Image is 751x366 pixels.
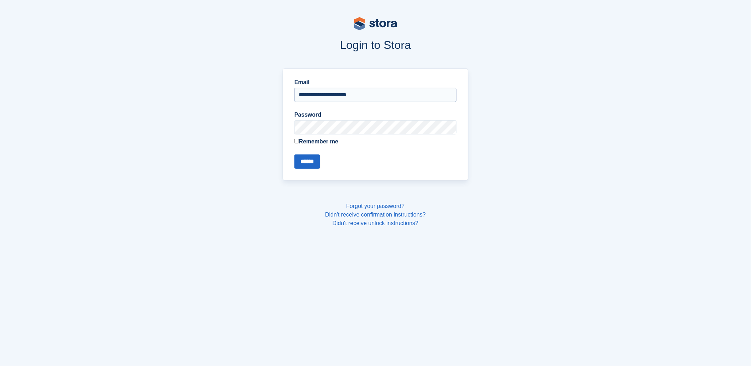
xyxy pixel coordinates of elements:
img: stora-logo-53a41332b3708ae10de48c4981b4e9114cc0af31d8433b30ea865607fb682f29.svg [354,17,397,30]
label: Email [294,78,457,87]
a: Didn't receive unlock instructions? [333,220,418,226]
input: Remember me [294,139,299,143]
label: Password [294,111,457,119]
label: Remember me [294,137,457,146]
a: Didn't receive confirmation instructions? [325,212,426,218]
h1: Login to Stora [147,39,605,51]
a: Forgot your password? [346,203,405,209]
